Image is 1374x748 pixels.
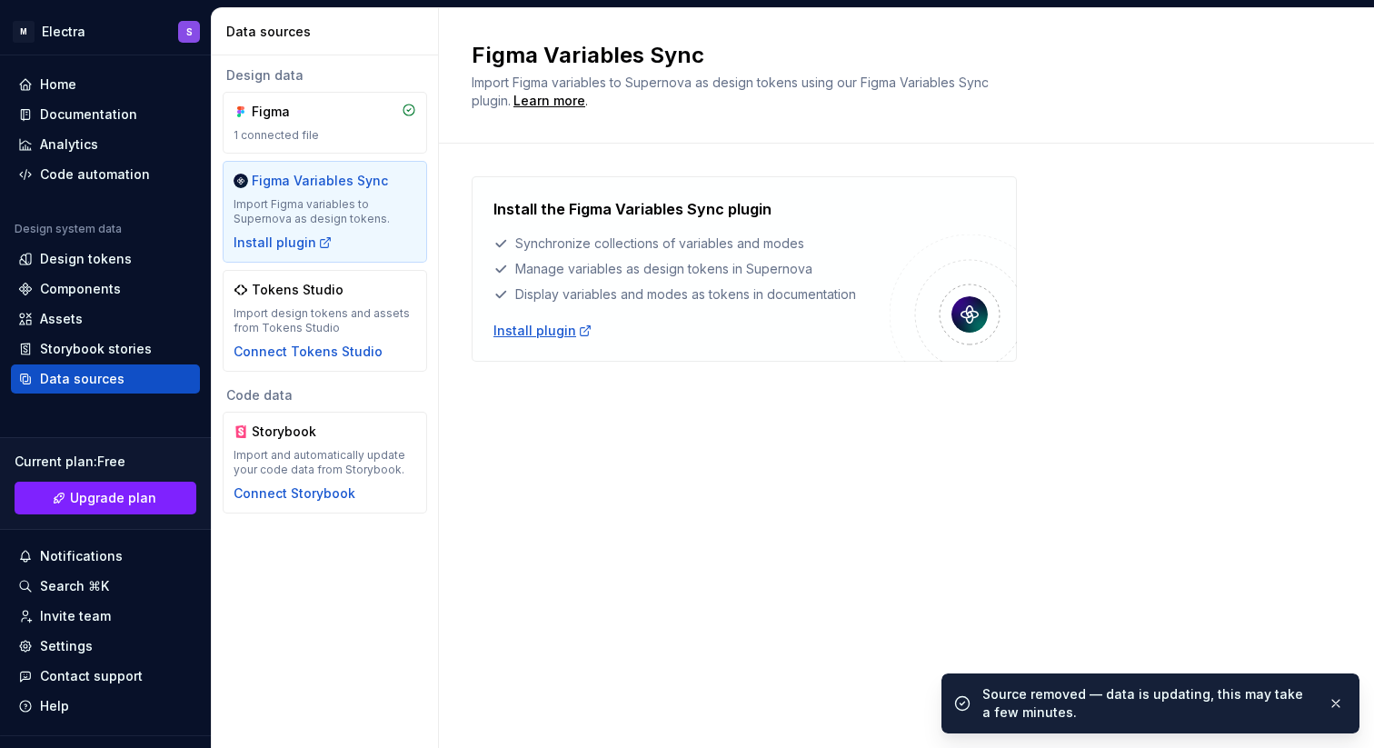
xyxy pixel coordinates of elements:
[40,577,109,595] div: Search ⌘K
[493,285,890,304] div: Display variables and modes as tokens in documentation
[11,304,200,334] a: Assets
[223,270,427,372] a: Tokens StudioImport design tokens and assets from Tokens StudioConnect Tokens Studio
[252,103,339,121] div: Figma
[223,386,427,404] div: Code data
[234,448,416,477] div: Import and automatically update your code data from Storybook.
[11,692,200,721] button: Help
[15,482,196,514] a: Upgrade plan
[11,542,200,571] button: Notifications
[11,130,200,159] a: Analytics
[15,222,122,236] div: Design system data
[234,343,383,361] button: Connect Tokens Studio
[513,92,585,110] a: Learn more
[4,12,207,51] button: MElectraS
[186,25,193,39] div: S
[472,41,1319,70] h2: Figma Variables Sync
[42,23,85,41] div: Electra
[40,370,124,388] div: Data sources
[252,423,339,441] div: Storybook
[40,340,152,358] div: Storybook stories
[223,92,427,154] a: Figma1 connected file
[11,662,200,691] button: Contact support
[234,128,416,143] div: 1 connected file
[40,697,69,715] div: Help
[11,244,200,274] a: Design tokens
[472,75,992,108] span: Import Figma variables to Supernova as design tokens using our Figma Variables Sync plugin.
[493,260,890,278] div: Manage variables as design tokens in Supernova
[223,161,427,263] a: Figma Variables SyncImport Figma variables to Supernova as design tokens.Install plugin
[40,165,150,184] div: Code automation
[15,453,196,471] div: Current plan : Free
[11,100,200,129] a: Documentation
[11,160,200,189] a: Code automation
[40,637,93,655] div: Settings
[223,66,427,85] div: Design data
[234,197,416,226] div: Import Figma variables to Supernova as design tokens.
[252,172,388,190] div: Figma Variables Sync
[40,75,76,94] div: Home
[493,198,772,220] h4: Install the Figma Variables Sync plugin
[234,306,416,335] div: Import design tokens and assets from Tokens Studio
[40,310,83,328] div: Assets
[40,547,123,565] div: Notifications
[11,602,200,631] a: Invite team
[11,364,200,394] a: Data sources
[493,234,890,253] div: Synchronize collections of variables and modes
[11,70,200,99] a: Home
[11,334,200,364] a: Storybook stories
[40,105,137,124] div: Documentation
[11,274,200,304] a: Components
[234,484,355,503] button: Connect Storybook
[13,21,35,43] div: M
[493,322,592,340] a: Install plugin
[226,23,431,41] div: Data sources
[70,489,156,507] span: Upgrade plan
[11,632,200,661] a: Settings
[11,572,200,601] button: Search ⌘K
[40,250,132,268] div: Design tokens
[234,234,333,252] button: Install plugin
[40,667,143,685] div: Contact support
[40,280,121,298] div: Components
[982,685,1313,722] div: Source removed — data is updating, this may take a few minutes.
[40,135,98,154] div: Analytics
[223,412,427,514] a: StorybookImport and automatically update your code data from Storybook.Connect Storybook
[252,281,343,299] div: Tokens Studio
[511,95,588,108] span: .
[40,607,111,625] div: Invite team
